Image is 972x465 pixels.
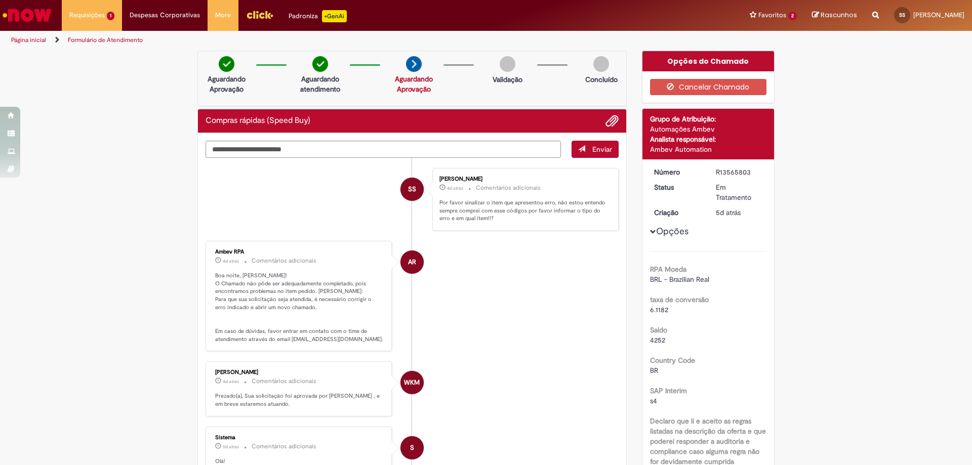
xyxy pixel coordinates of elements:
img: check-circle-green.png [219,56,234,72]
textarea: Digite sua mensagem aqui... [206,141,561,158]
span: 1 [107,12,114,20]
p: Boa noite, [PERSON_NAME]! O Chamado não pôde ser adequadamente completado, pois encontramos probl... [215,272,384,343]
span: 4d atrás [447,185,463,191]
div: Ambev RPA [400,250,424,274]
dt: Número [646,167,709,177]
div: 25/09/2025 10:38:52 [716,207,763,218]
time: 26/09/2025 07:58:15 [447,185,463,191]
dt: Criação [646,207,709,218]
a: Rascunhos [812,11,857,20]
p: Validação [493,74,522,84]
small: Comentários adicionais [252,442,316,451]
h2: Compras rápidas (Speed Buy) Histórico de tíquete [206,116,310,125]
small: Comentários adicionais [252,377,316,386]
b: Saldo [650,325,667,334]
b: SAP Interim [650,386,687,395]
span: s4 [650,396,657,405]
span: BR [650,366,658,375]
a: Página inicial [11,36,46,44]
dt: Status [646,182,709,192]
span: Rascunhos [821,10,857,20]
img: arrow-next.png [406,56,422,72]
p: Prezado(a), Sua solicitação foi aprovada por [PERSON_NAME] , e em breve estaremos atuando. [215,392,384,408]
div: R13565803 [716,167,763,177]
img: img-circle-grey.png [593,56,609,72]
small: Comentários adicionais [476,184,541,192]
span: 2 [788,12,797,20]
span: BRL - Brazilian Real [650,275,709,284]
a: Aguardando Aprovação [395,74,433,94]
img: check-circle-green.png [312,56,328,72]
a: Formulário de Atendimento [68,36,143,44]
div: Ambev Automation [650,144,767,154]
span: SS [899,12,905,18]
time: 25/09/2025 15:47:09 [223,378,239,385]
div: Sistema [215,435,384,441]
ul: Trilhas de página [8,31,640,50]
div: Analista responsável: [650,134,767,144]
div: Ambev RPA [215,249,384,255]
div: Automações Ambev [650,124,767,134]
div: William Kaio Maia [400,371,424,394]
span: Favoritos [758,10,786,20]
div: Opções do Chamado [642,51,775,71]
span: 4d atrás [223,258,239,264]
span: Despesas Corporativas [130,10,200,20]
b: taxa de conversão [650,295,709,304]
time: 25/09/2025 10:39:04 [223,444,239,450]
span: AR [408,250,416,274]
b: Country Code [650,356,695,365]
p: +GenAi [322,10,347,22]
span: [PERSON_NAME] [913,11,964,19]
div: [PERSON_NAME] [439,176,608,182]
p: Aguardando Aprovação [202,74,251,94]
span: WKM [404,370,420,395]
span: SS [408,177,416,201]
div: [PERSON_NAME] [215,369,384,375]
span: 6.1182 [650,305,668,314]
div: Em Tratamento [716,182,763,202]
span: 5d atrás [223,444,239,450]
p: Por favor sinalizar o item que apresentou erro, não estou entendo sempre comprei com esse códigos... [439,199,608,223]
img: click_logo_yellow_360x200.png [246,7,273,22]
b: RPA Moeda [650,265,686,274]
img: ServiceNow [1,5,53,25]
button: Cancelar Chamado [650,79,767,95]
p: Concluído [585,74,618,84]
div: System [400,436,424,459]
div: Padroniza [289,10,347,22]
time: 25/09/2025 18:32:29 [223,258,239,264]
span: 4d atrás [223,378,239,385]
span: Requisições [69,10,105,20]
span: 4252 [650,335,665,345]
span: More [215,10,231,20]
div: Grupo de Atribuição: [650,114,767,124]
small: Comentários adicionais [252,257,316,265]
span: 5d atrás [716,208,741,217]
span: S [410,436,414,460]
time: 25/09/2025 10:38:52 [716,208,741,217]
button: Adicionar anexos [605,114,619,128]
button: Enviar [572,141,619,158]
img: img-circle-grey.png [500,56,515,72]
span: Enviar [592,145,612,154]
div: Silvio Romerio Da Silva [400,178,424,201]
p: Aguardando atendimento [296,74,345,94]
